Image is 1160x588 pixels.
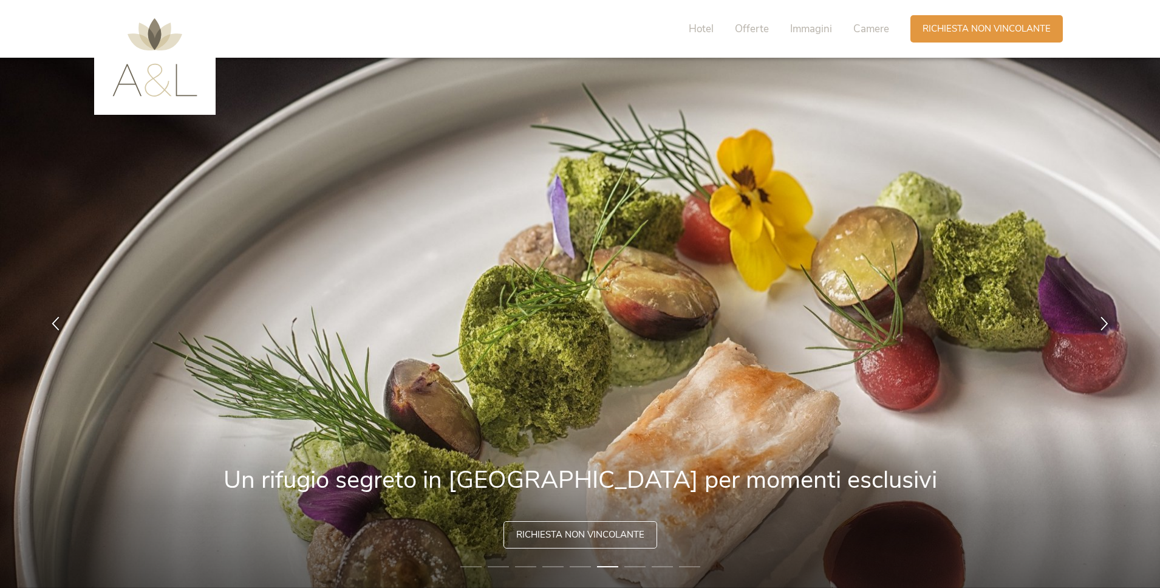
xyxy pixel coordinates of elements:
span: Richiesta non vincolante [516,528,644,541]
span: Immagini [790,22,832,36]
span: Camere [853,22,889,36]
img: AMONTI & LUNARIS Wellnessresort [112,18,197,97]
span: Hotel [689,22,714,36]
span: Offerte [735,22,769,36]
span: Richiesta non vincolante [923,22,1051,35]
